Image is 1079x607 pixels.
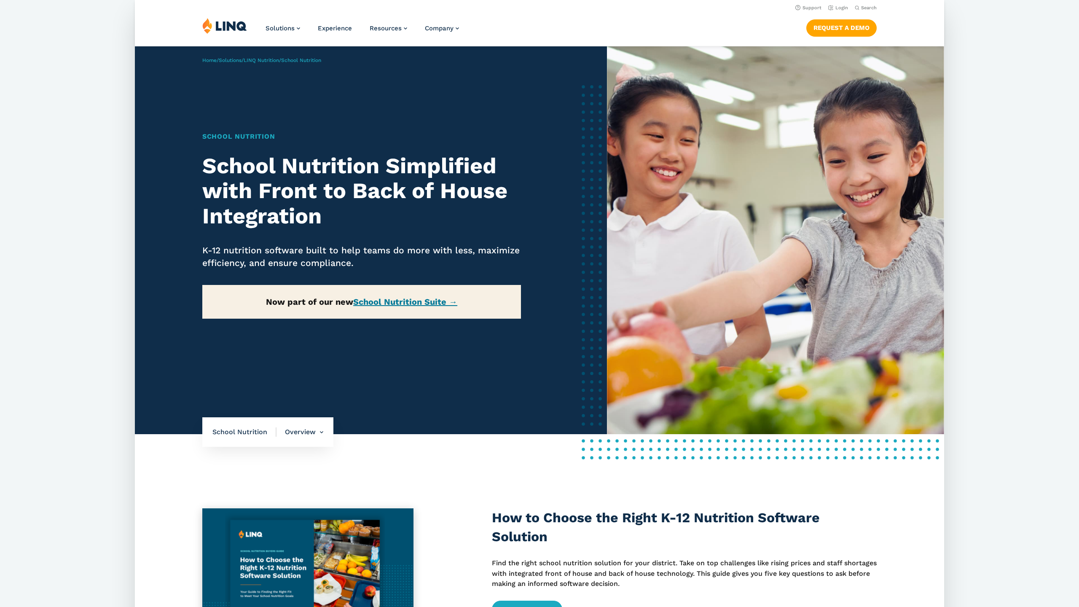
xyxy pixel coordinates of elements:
[370,24,402,32] span: Resources
[202,132,521,142] h1: School Nutrition
[806,19,877,36] a: Request a Demo
[266,18,459,46] nav: Primary Navigation
[806,18,877,36] nav: Button Navigation
[353,297,457,307] a: School Nutrition Suite →
[244,57,279,63] a: LINQ Nutrition
[202,57,217,63] a: Home
[281,57,321,63] span: School Nutrition
[607,46,944,434] img: School Nutrition Banner
[425,24,459,32] a: Company
[266,297,457,307] strong: Now part of our new
[276,417,323,447] li: Overview
[212,427,276,437] span: School Nutrition
[318,24,352,32] a: Experience
[861,5,877,11] span: Search
[425,24,454,32] span: Company
[795,5,821,11] a: Support
[492,508,877,547] h3: How to Choose the Right K-12 Nutrition Software Solution
[202,18,247,34] img: LINQ | K‑12 Software
[202,153,521,229] h2: School Nutrition Simplified with Front to Back of House Integration
[492,558,877,589] p: Find the right school nutrition solution for your district. Take on top challenges like rising pr...
[202,244,521,269] p: K-12 nutrition software built to help teams do more with less, maximize efficiency, and ensure co...
[266,24,295,32] span: Solutions
[202,57,321,63] span: / / /
[219,57,242,63] a: Solutions
[370,24,407,32] a: Resources
[855,5,877,11] button: Open Search Bar
[135,3,944,12] nav: Utility Navigation
[266,24,300,32] a: Solutions
[828,5,848,11] a: Login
